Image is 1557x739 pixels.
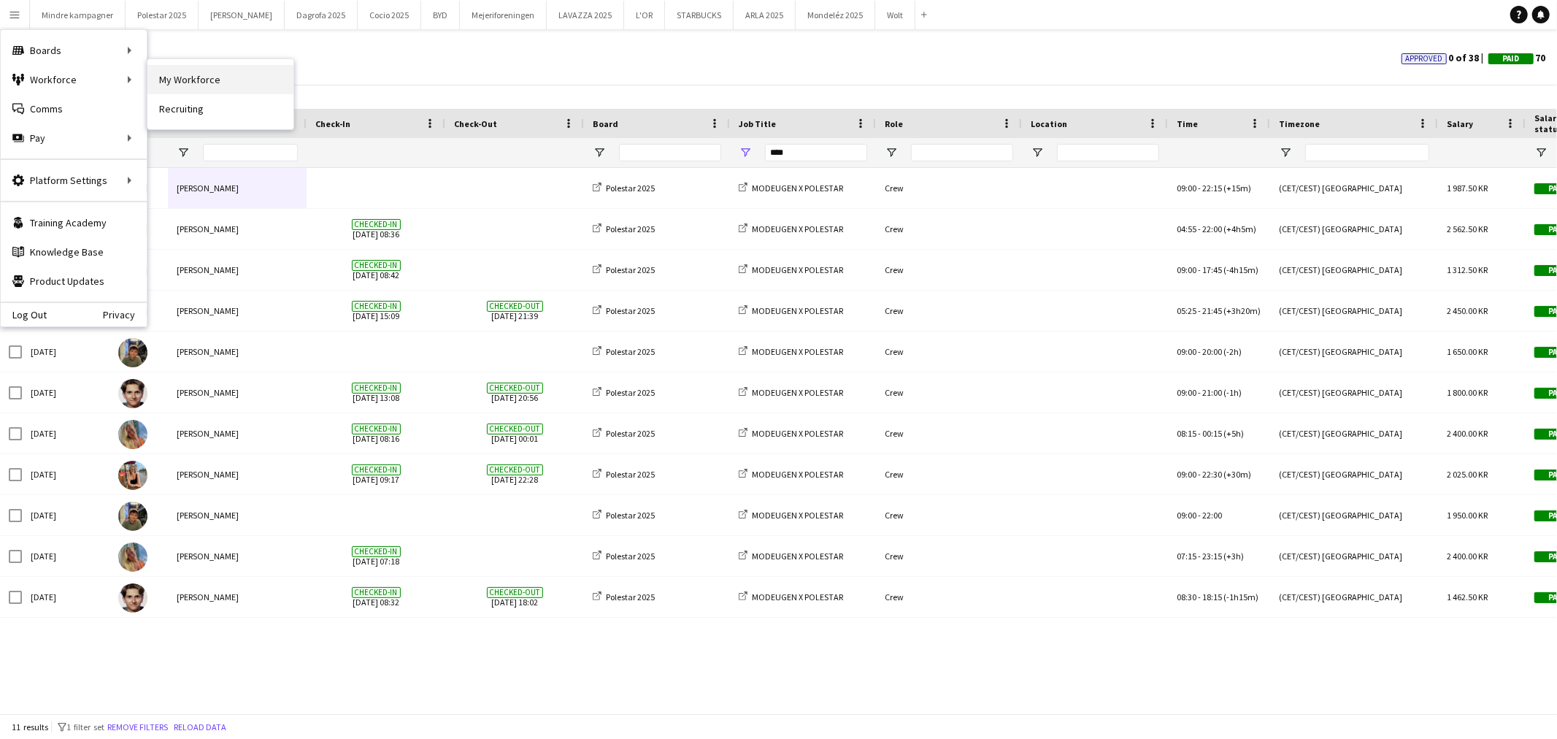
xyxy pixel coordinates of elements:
[168,168,307,208] div: [PERSON_NAME]
[1223,387,1242,398] span: (-1h)
[1270,250,1438,290] div: (CET/CEST) [GEOGRAPHIC_DATA]
[1406,54,1443,64] span: Approved
[606,551,655,562] span: Polestar 2025
[1270,495,1438,535] div: (CET/CEST) [GEOGRAPHIC_DATA]
[1270,209,1438,249] div: (CET/CEST) [GEOGRAPHIC_DATA]
[739,346,843,357] a: MODEUGEN X POLESTAR
[1177,183,1196,194] span: 09:00
[22,536,109,576] div: [DATE]
[739,510,843,521] a: MODEUGEN X POLESTAR
[1198,551,1201,562] span: -
[168,332,307,372] div: [PERSON_NAME]
[1177,223,1196,234] span: 04:55
[1270,454,1438,494] div: (CET/CEST) [GEOGRAPHIC_DATA]
[1198,305,1201,316] span: -
[739,264,843,275] a: MODEUGEN X POLESTAR
[1198,264,1201,275] span: -
[1177,510,1196,521] span: 09:00
[285,1,358,29] button: Dagrofa 2025
[168,291,307,331] div: [PERSON_NAME]
[168,536,307,576] div: [PERSON_NAME]
[876,332,1022,372] div: Crew
[1198,428,1201,439] span: -
[739,223,843,234] a: MODEUGEN X POLESTAR
[876,291,1022,331] div: Crew
[593,591,655,602] a: Polestar 2025
[118,338,147,367] img: Simon Zachariassen
[1223,469,1251,480] span: (+30m)
[1534,146,1548,159] button: Open Filter Menu
[352,260,401,271] span: Checked-in
[1270,577,1438,617] div: (CET/CEST) [GEOGRAPHIC_DATA]
[1223,551,1244,562] span: (+3h)
[1198,469,1201,480] span: -
[1202,510,1222,521] span: 22:00
[1,309,47,321] a: Log Out
[606,223,655,234] span: Polestar 2025
[1447,387,1488,398] span: 1 800.00 KR
[118,379,147,408] img: Lasse Kamphausen
[1198,223,1201,234] span: -
[352,301,401,312] span: Checked-in
[1305,144,1429,161] input: Timezone Filter Input
[1202,551,1222,562] span: 23:15
[22,454,109,494] div: [DATE]
[752,223,843,234] span: MODEUGEN X POLESTAR
[739,305,843,316] a: MODEUGEN X POLESTAR
[168,372,307,413] div: [PERSON_NAME]
[734,1,796,29] button: ARLA 2025
[315,413,437,453] span: [DATE] 08:16
[752,469,843,480] span: MODEUGEN X POLESTAR
[168,250,307,290] div: [PERSON_NAME]
[1503,54,1520,64] span: Paid
[1202,591,1222,602] span: 18:15
[1447,551,1488,562] span: 2 400.00 KR
[1223,264,1258,275] span: (-4h15m)
[1031,146,1044,159] button: Open Filter Menu
[1447,510,1488,521] span: 1 950.00 KR
[1177,305,1196,316] span: 05:25
[593,305,655,316] a: Polestar 2025
[454,118,497,129] span: Check-Out
[593,146,606,159] button: Open Filter Menu
[22,577,109,617] div: [DATE]
[1447,591,1488,602] span: 1 462.50 KR
[739,428,843,439] a: MODEUGEN X POLESTAR
[752,346,843,357] span: MODEUGEN X POLESTAR
[624,1,665,29] button: L'OR
[199,1,285,29] button: [PERSON_NAME]
[1198,183,1201,194] span: -
[876,413,1022,453] div: Crew
[606,305,655,316] span: Polestar 2025
[352,219,401,230] span: Checked-in
[315,536,437,576] span: [DATE] 07:18
[22,413,109,453] div: [DATE]
[752,591,843,602] span: MODEUGEN X POLESTAR
[168,413,307,453] div: [PERSON_NAME]
[1270,332,1438,372] div: (CET/CEST) [GEOGRAPHIC_DATA]
[1202,223,1222,234] span: 22:00
[1270,168,1438,208] div: (CET/CEST) [GEOGRAPHIC_DATA]
[454,413,575,453] span: [DATE] 00:01
[593,469,655,480] a: Polestar 2025
[1177,591,1196,602] span: 08:30
[1447,223,1488,234] span: 2 562.50 KR
[593,346,655,357] a: Polestar 2025
[352,424,401,434] span: Checked-in
[118,502,147,531] img: Simon Zachariassen
[104,719,171,735] button: Remove filters
[752,428,843,439] span: MODEUGEN X POLESTAR
[460,1,547,29] button: Mejeriforeningen
[118,583,147,613] img: Lasse Kamphausen
[606,264,655,275] span: Polestar 2025
[606,591,655,602] span: Polestar 2025
[1,65,147,94] div: Workforce
[1,208,147,237] a: Training Academy
[1198,510,1201,521] span: -
[487,383,543,394] span: Checked-out
[593,183,655,194] a: Polestar 2025
[315,209,437,249] span: [DATE] 08:36
[454,577,575,617] span: [DATE] 18:02
[876,168,1022,208] div: Crew
[739,146,752,159] button: Open Filter Menu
